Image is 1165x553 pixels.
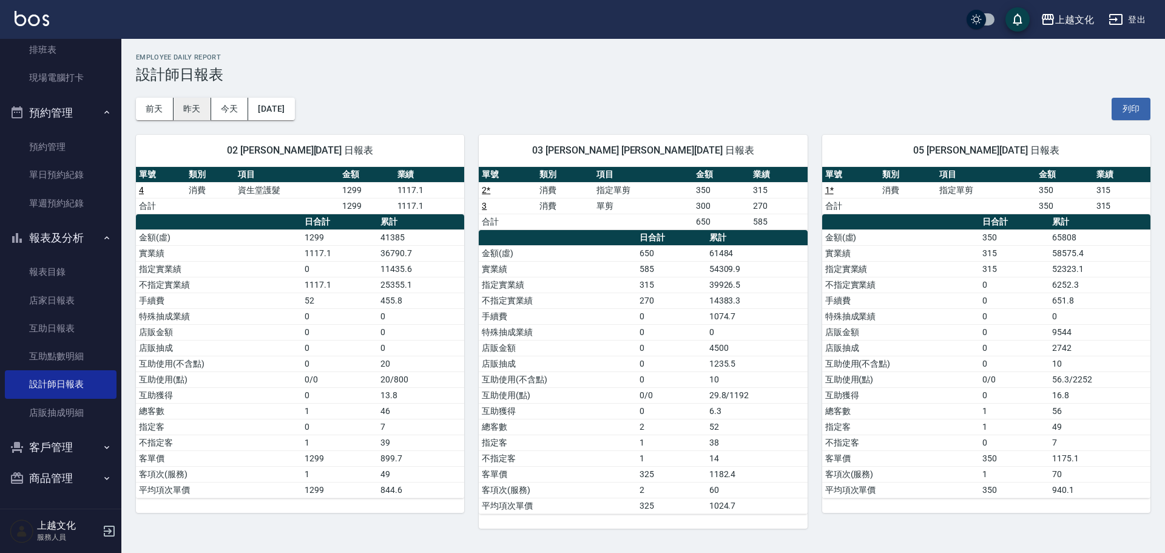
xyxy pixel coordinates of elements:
td: 0 [377,324,464,340]
td: 13.8 [377,387,464,403]
td: 20 [377,356,464,371]
h5: 上越文化 [37,520,99,532]
td: 61484 [706,245,808,261]
td: 0 [637,340,706,356]
th: 日合計 [302,214,377,230]
td: 1299 [339,198,394,214]
td: 特殊抽成業績 [479,324,637,340]
td: 0 [979,308,1049,324]
th: 業績 [750,167,807,183]
td: 350 [979,229,1049,245]
td: 互助獲得 [479,403,637,419]
a: 報表目錄 [5,258,116,286]
td: 0 [302,419,377,435]
td: 互助使用(點) [136,371,302,387]
th: 單號 [136,167,186,183]
a: 單日預約紀錄 [5,161,116,189]
button: 客戶管理 [5,432,116,463]
td: 60 [706,482,808,498]
th: 累計 [377,214,464,230]
td: 客項次(服務) [822,466,980,482]
td: 39926.5 [706,277,808,293]
td: 1235.5 [706,356,808,371]
td: 7 [1049,435,1150,450]
td: 14383.3 [706,293,808,308]
span: 03 [PERSON_NAME] [PERSON_NAME][DATE] 日報表 [493,144,792,157]
td: 10 [706,371,808,387]
td: 合計 [136,198,186,214]
td: 店販金額 [479,340,637,356]
td: 1 [979,419,1049,435]
td: 手續費 [822,293,980,308]
td: 資生堂護髮 [235,182,339,198]
td: 消費 [536,182,593,198]
td: 0 [302,261,377,277]
td: 0 [979,277,1049,293]
th: 項目 [593,167,693,183]
td: 互助獲得 [822,387,980,403]
td: 互助使用(點) [479,387,637,403]
td: 互助使用(不含點) [822,356,980,371]
p: 服務人員 [37,532,99,543]
td: 0 [637,308,706,324]
th: 類別 [186,167,235,183]
td: 1 [979,403,1049,419]
span: 05 [PERSON_NAME][DATE] 日報表 [837,144,1136,157]
td: 16.8 [1049,387,1150,403]
td: 金額(虛) [136,229,302,245]
td: 58575.4 [1049,245,1150,261]
td: 指定客 [822,419,980,435]
td: 2 [637,482,706,498]
td: 0/0 [979,371,1049,387]
td: 350 [979,450,1049,466]
td: 互助使用(不含點) [479,371,637,387]
td: 特殊抽成業績 [822,308,980,324]
td: 270 [750,198,807,214]
td: 平均項次單價 [136,482,302,498]
td: 350 [1036,198,1093,214]
td: 1182.4 [706,466,808,482]
a: 排班表 [5,36,116,64]
td: 0 [637,371,706,387]
td: 手續費 [136,293,302,308]
h2: Employee Daily Report [136,53,1150,61]
td: 指定單剪 [936,182,1036,198]
button: 昨天 [174,98,211,120]
td: 0 [637,356,706,371]
button: [DATE] [248,98,294,120]
td: 不指定實業績 [822,277,980,293]
td: 1 [302,466,377,482]
td: 單剪 [593,198,693,214]
td: 1117.1 [302,245,377,261]
td: 52 [706,419,808,435]
td: 1 [637,435,706,450]
td: 350 [979,482,1049,498]
td: 不指定實業績 [136,277,302,293]
td: 49 [1049,419,1150,435]
td: 店販抽成 [822,340,980,356]
td: 0 [302,387,377,403]
button: 今天 [211,98,249,120]
td: 實業績 [822,245,980,261]
td: 0 [302,340,377,356]
a: 單週預約紀錄 [5,189,116,217]
td: 0 [979,387,1049,403]
td: 0/0 [637,387,706,403]
td: 0/0 [302,371,377,387]
td: 1299 [339,182,394,198]
td: 325 [637,466,706,482]
td: 455.8 [377,293,464,308]
th: 項目 [235,167,339,183]
a: 預約管理 [5,133,116,161]
button: 報表及分析 [5,222,116,254]
td: 1299 [302,229,377,245]
th: 金額 [1036,167,1093,183]
td: 2 [637,419,706,435]
td: 消費 [536,198,593,214]
td: 1024.7 [706,498,808,514]
td: 特殊抽成業績 [136,308,302,324]
th: 單號 [822,167,879,183]
td: 店販抽成 [479,356,637,371]
td: 39 [377,435,464,450]
button: 上越文化 [1036,7,1099,32]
